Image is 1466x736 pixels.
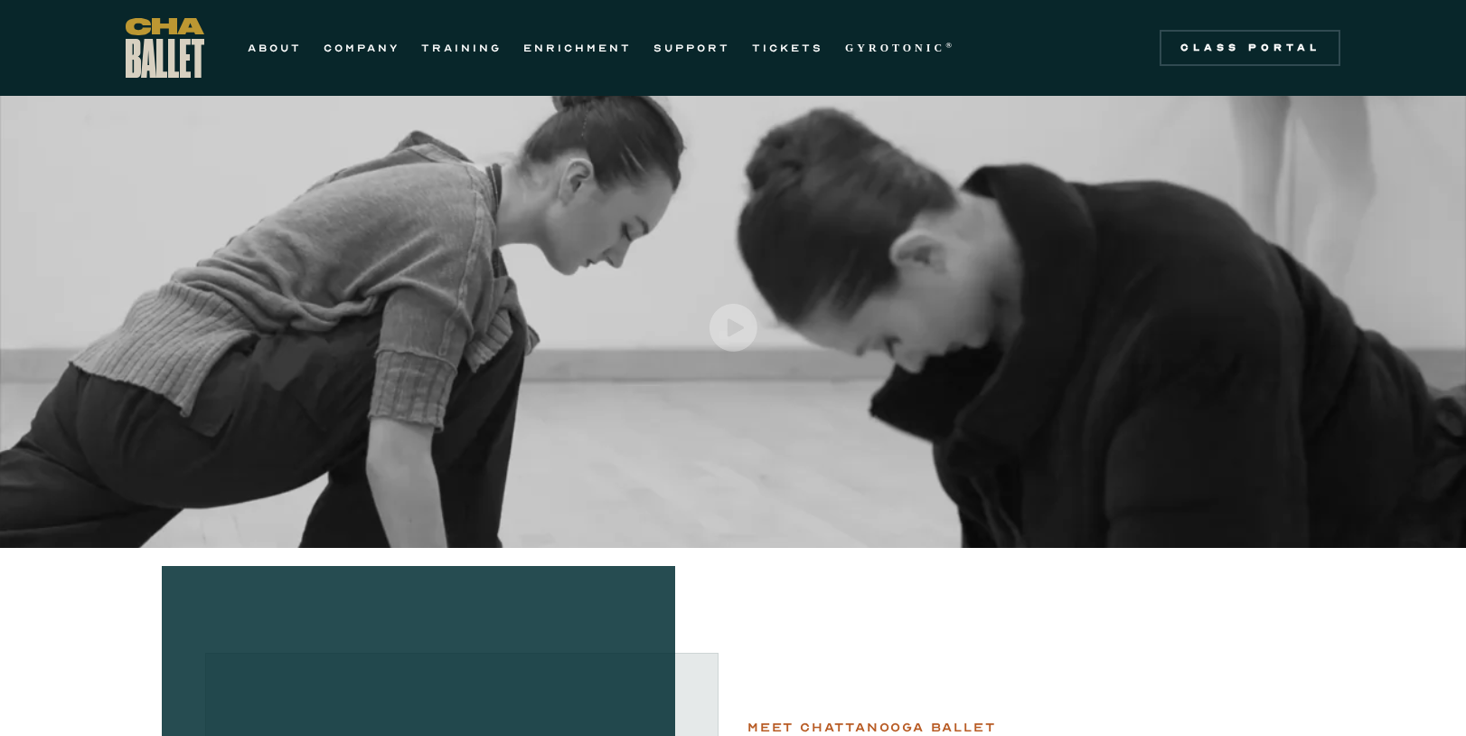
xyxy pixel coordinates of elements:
strong: GYROTONIC [845,42,945,54]
div: Class Portal [1170,41,1330,55]
a: TRAINING [421,37,502,59]
a: Class Portal [1160,30,1340,66]
a: ABOUT [248,37,302,59]
a: SUPPORT [653,37,730,59]
a: home [126,18,204,78]
a: TICKETS [752,37,823,59]
a: COMPANY [324,37,399,59]
sup: ® [945,41,955,50]
a: ENRICHMENT [523,37,632,59]
a: GYROTONIC® [845,37,955,59]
